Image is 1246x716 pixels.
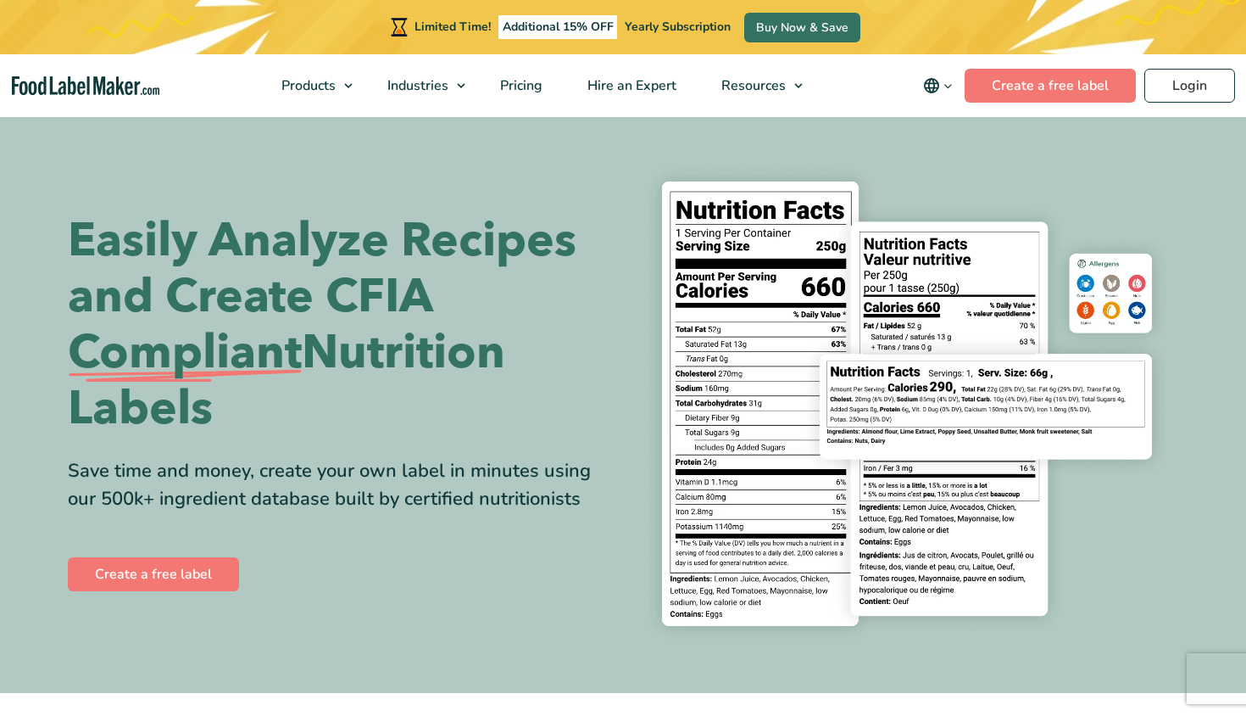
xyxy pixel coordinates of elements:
[498,15,618,39] span: Additional 15% OFF
[365,54,474,117] a: Industries
[495,76,544,95] span: Pricing
[744,13,860,42] a: Buy Now & Save
[965,69,1136,103] a: Create a free label
[68,557,239,591] a: Create a free label
[276,76,337,95] span: Products
[414,19,491,35] span: Limited Time!
[1144,69,1235,103] a: Login
[382,76,450,95] span: Industries
[565,54,695,117] a: Hire an Expert
[259,54,361,117] a: Products
[699,54,811,117] a: Resources
[625,19,731,35] span: Yearly Subscription
[68,213,610,437] h1: Easily Analyze Recipes and Create CFIA Nutrition Labels
[716,76,787,95] span: Resources
[582,76,678,95] span: Hire an Expert
[478,54,561,117] a: Pricing
[68,457,610,513] div: Save time and money, create your own label in minutes using our 500k+ ingredient database built b...
[68,325,302,381] span: Compliant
